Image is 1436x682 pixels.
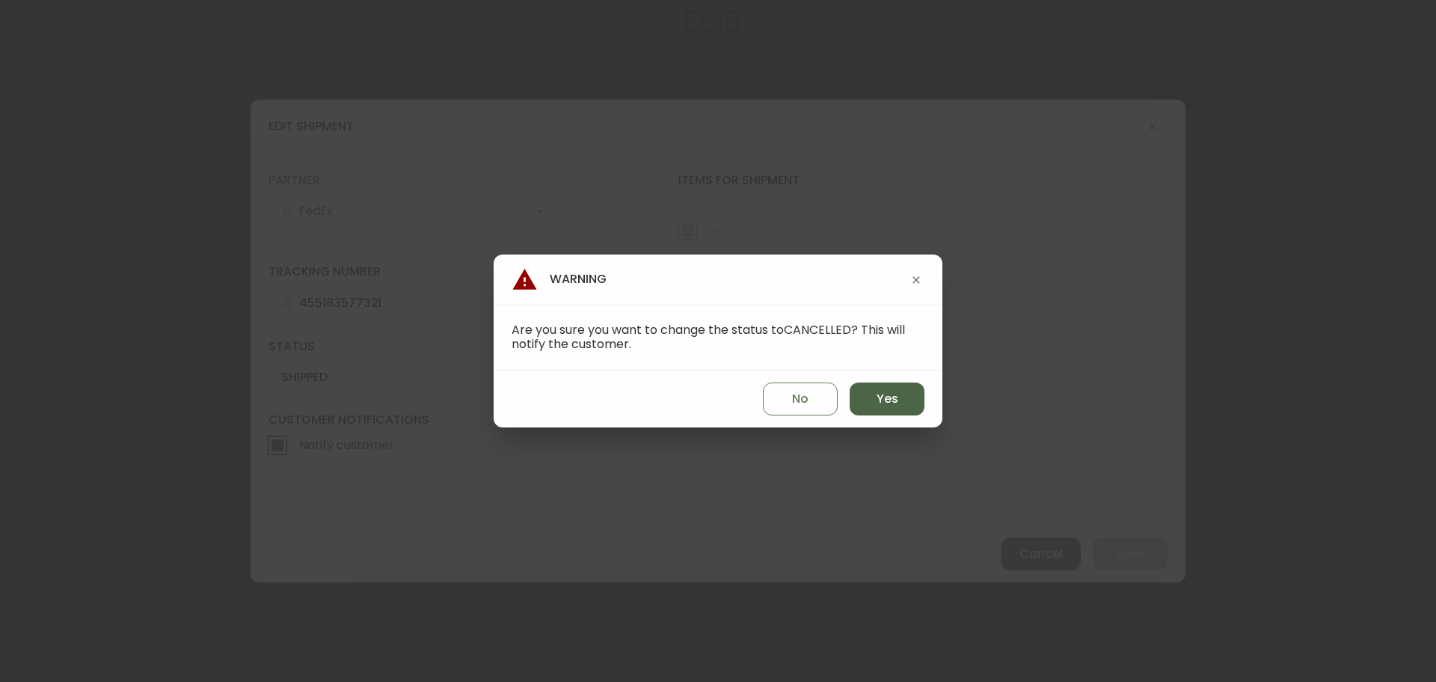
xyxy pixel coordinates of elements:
[512,321,905,353] span: Are you sure you want to change the status to CANCELLED ? This will notify the customer.
[877,391,898,407] span: Yes
[850,383,924,415] button: Yes
[792,391,808,407] span: No
[512,267,607,293] h4: Warning
[763,383,838,415] button: No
